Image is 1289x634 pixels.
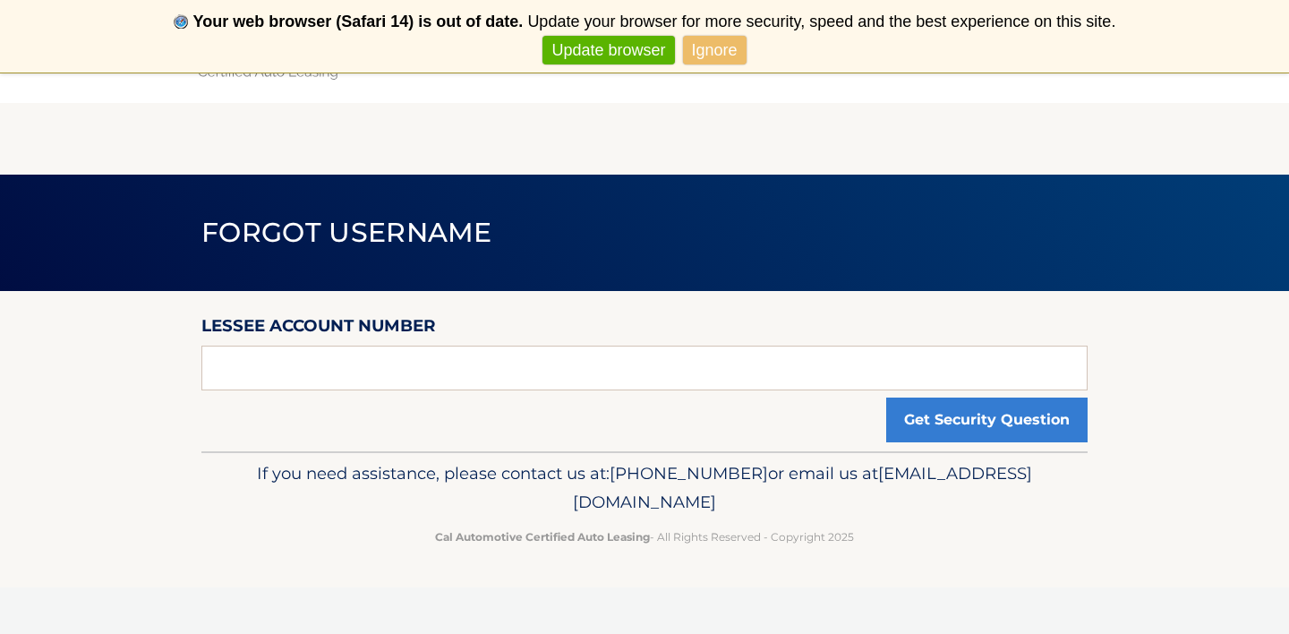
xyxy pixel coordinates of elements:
label: Lessee Account Number [201,313,436,346]
span: [PHONE_NUMBER] [610,463,768,484]
b: Your web browser (Safari 14) is out of date. [193,13,524,30]
strong: Cal Automotive Certified Auto Leasing [435,530,650,544]
p: If you need assistance, please contact us at: or email us at [213,459,1076,517]
a: Ignore [683,36,747,65]
a: Update browser [542,36,674,65]
span: Forgot Username [201,216,492,249]
p: - All Rights Reserved - Copyright 2025 [213,527,1076,546]
span: [EMAIL_ADDRESS][DOMAIN_NAME] [573,463,1032,512]
button: Get Security Question [886,398,1088,442]
span: Update your browser for more security, speed and the best experience on this site. [527,13,1115,30]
